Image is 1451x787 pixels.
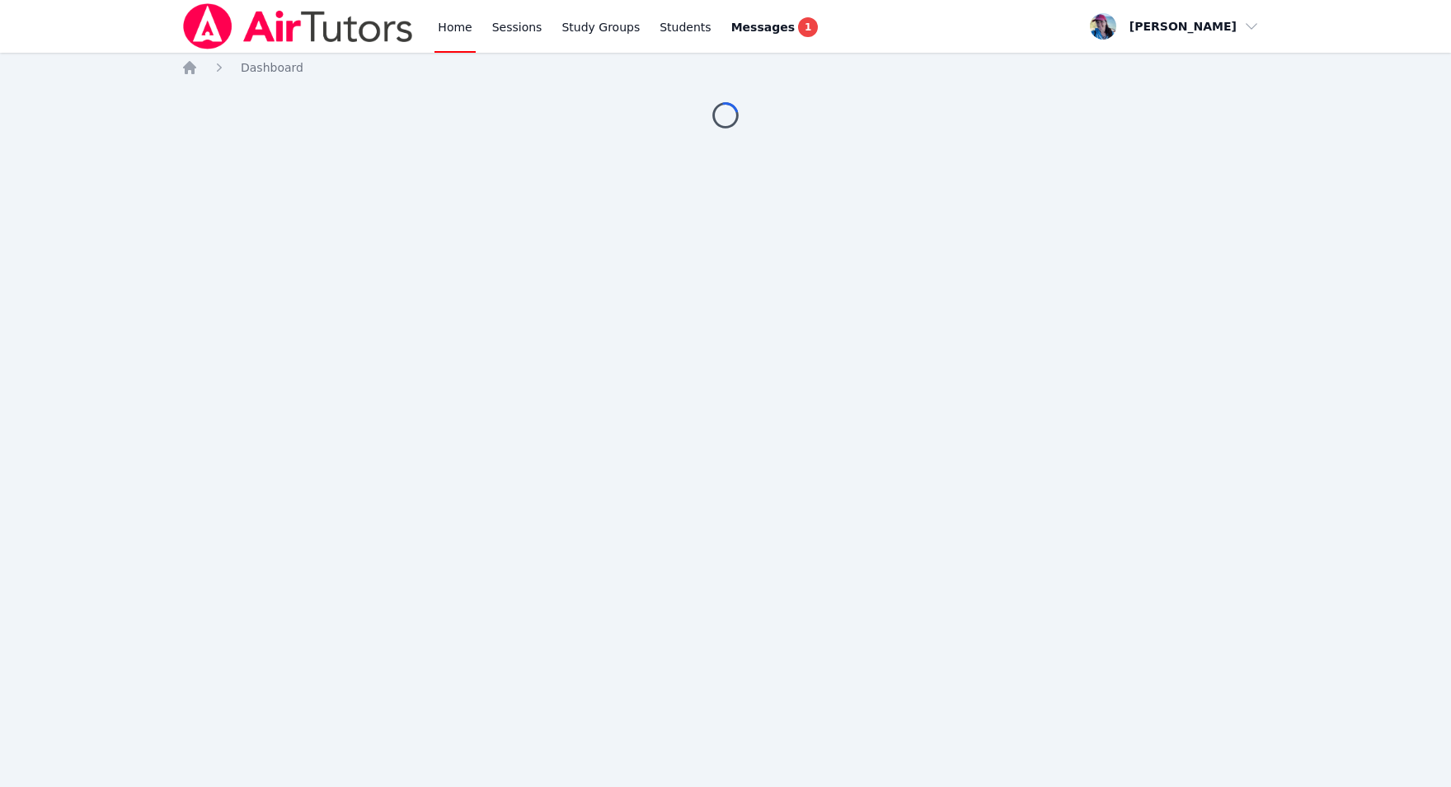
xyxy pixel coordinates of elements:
[181,3,415,49] img: Air Tutors
[241,59,303,76] a: Dashboard
[181,59,1270,76] nav: Breadcrumb
[731,19,795,35] span: Messages
[241,61,303,74] span: Dashboard
[798,17,818,37] span: 1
